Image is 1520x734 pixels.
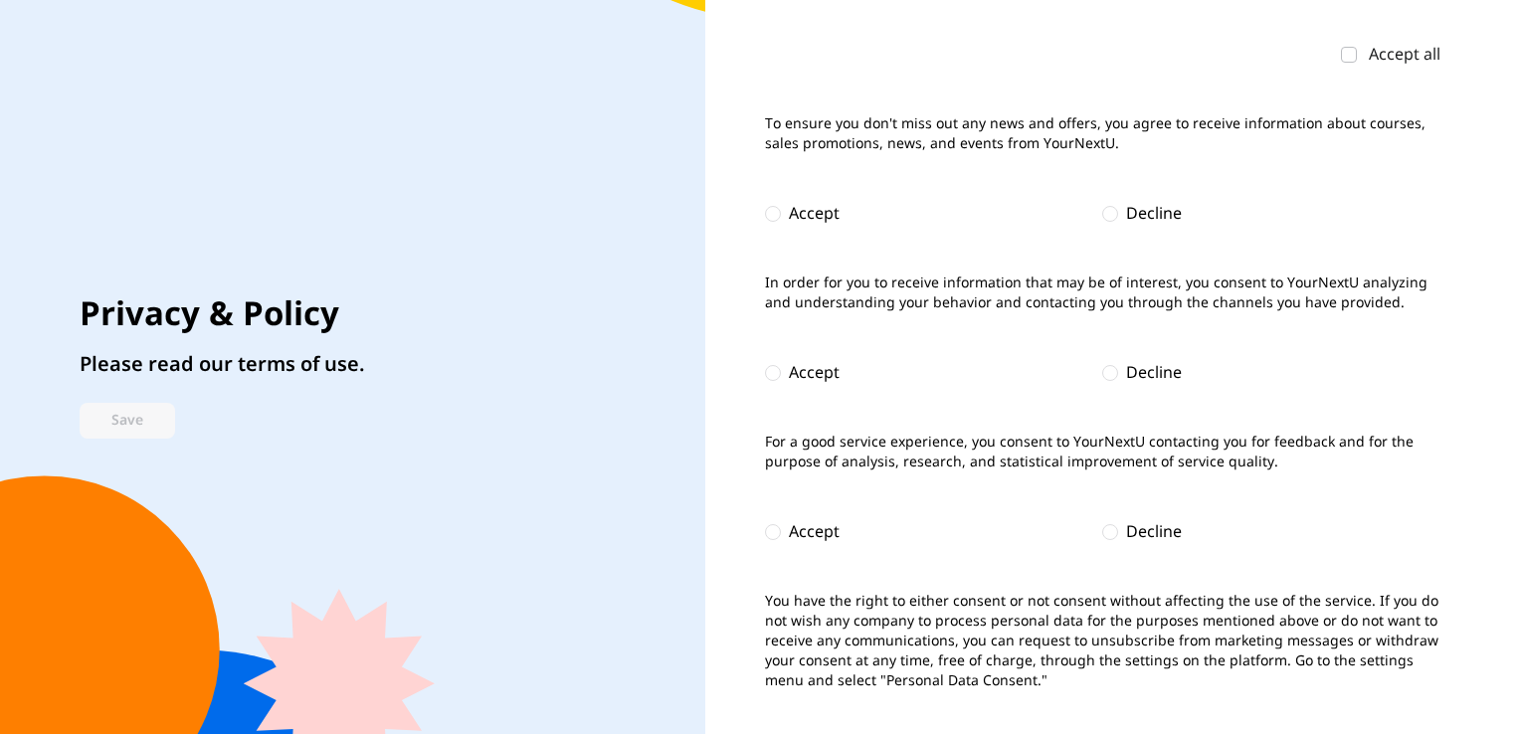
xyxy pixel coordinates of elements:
[789,361,840,385] div: Accept
[765,433,1440,472] p: For a good service experience, you consent to YourNextU contacting you for feedback and for the p...
[789,202,840,226] div: Accept
[1126,361,1182,385] div: Decline
[765,274,1440,313] p: In order for you to receive information that may be of interest, you consent to YourNextU analyzi...
[80,351,365,379] p: Please read our terms of use.
[1126,520,1182,544] div: Decline
[80,403,175,439] button: Save
[1369,43,1440,67] div: Accept all
[765,114,1440,154] p: To ensure you don't miss out any news and offers, you agree to receive information about courses,...
[765,592,1440,691] span: You have the right to either consent or not consent without affecting the use of the service. If ...
[789,520,840,544] div: Accept
[80,295,365,335] h3: Privacy & Policy
[1126,202,1182,226] div: Decline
